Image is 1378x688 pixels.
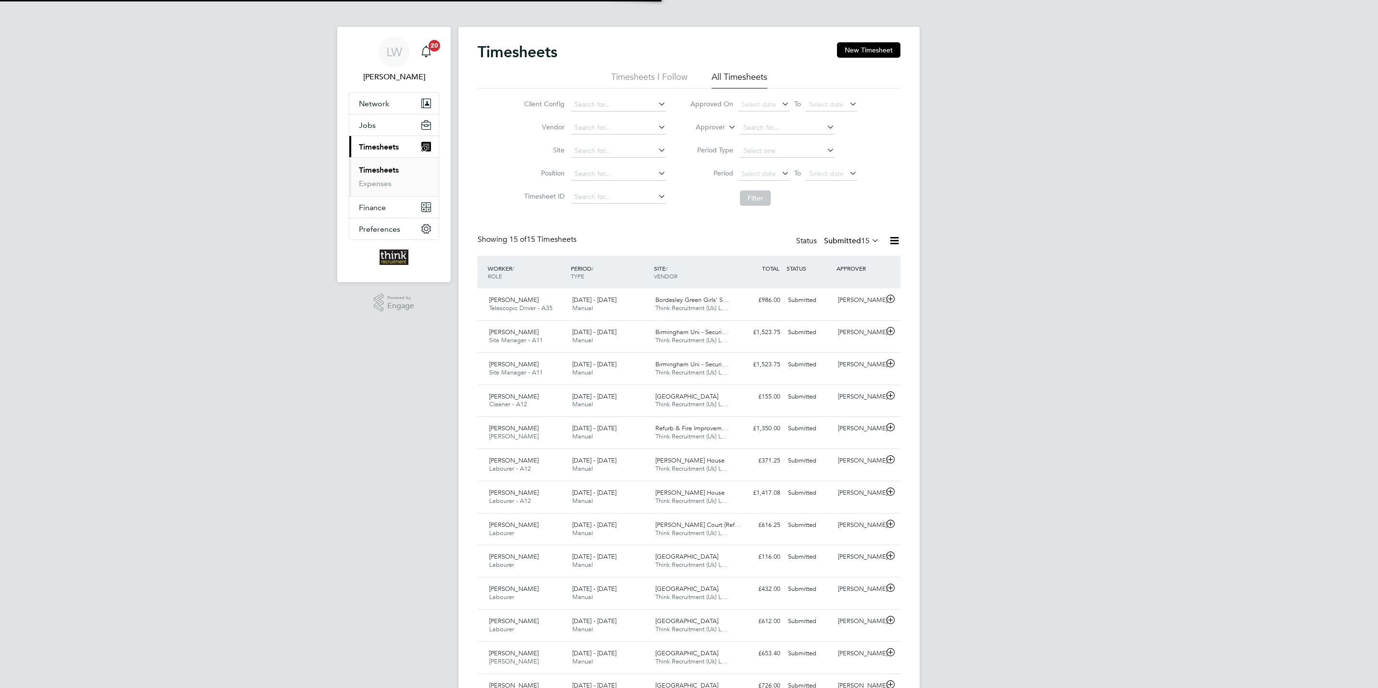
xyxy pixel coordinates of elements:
[834,453,884,469] div: [PERSON_NAME]
[572,392,616,400] span: [DATE] - [DATE]
[834,613,884,629] div: [PERSON_NAME]
[834,357,884,373] div: [PERSON_NAME]
[572,521,616,529] span: [DATE] - [DATE]
[571,272,584,280] span: TYPE
[809,100,844,109] span: Select date
[489,464,531,473] span: Labourer - A12
[568,260,652,285] div: PERIOD
[485,260,568,285] div: WORKER
[572,456,616,464] span: [DATE] - [DATE]
[591,264,593,272] span: /
[824,236,879,246] label: Submitted
[655,336,728,344] span: Think Recruitment (Uk) L…
[655,432,728,440] span: Think Recruitment (Uk) L…
[734,357,784,373] div: £1,523.75
[734,325,784,340] div: £1,523.75
[734,549,784,565] div: £116.00
[655,296,729,304] span: Bordesley Green Girls' S…
[521,123,565,131] label: Vendor
[652,260,735,285] div: SITE
[834,389,884,405] div: [PERSON_NAME]
[489,497,531,505] span: Labourer - A12
[834,581,884,597] div: [PERSON_NAME]
[655,497,728,505] span: Think Recruitment (Uk) L…
[837,42,900,58] button: New Timesheet
[655,617,718,625] span: [GEOGRAPHIC_DATA]
[784,549,834,565] div: Submitted
[489,552,539,561] span: [PERSON_NAME]
[572,529,593,537] span: Manual
[359,99,389,108] span: Network
[571,98,666,112] input: Search for...
[784,517,834,533] div: Submitted
[734,613,784,629] div: £612.00
[796,235,881,248] div: Status
[521,169,565,177] label: Position
[572,424,616,432] span: [DATE] - [DATE]
[349,136,439,157] button: Timesheets
[521,192,565,200] label: Timesheet ID
[784,260,834,277] div: STATUS
[655,488,725,497] span: [PERSON_NAME] House
[655,360,728,368] span: Birmingham Uni - Securi…
[734,646,784,662] div: £653.40
[512,264,514,272] span: /
[834,260,884,277] div: APPROVER
[509,235,527,244] span: 15 of
[572,657,593,665] span: Manual
[734,485,784,501] div: £1,417.08
[572,617,616,625] span: [DATE] - [DATE]
[834,325,884,340] div: [PERSON_NAME]
[791,167,804,179] span: To
[489,561,514,569] span: Labourer
[690,100,733,108] label: Approved On
[572,360,616,368] span: [DATE] - [DATE]
[572,368,593,376] span: Manual
[734,292,784,308] div: £986.00
[690,146,733,154] label: Period Type
[734,421,784,437] div: £1,350.00
[655,561,728,569] span: Think Recruitment (Uk) L…
[655,328,728,336] span: Birmingham Uni - Securi…
[784,581,834,597] div: Submitted
[571,190,666,204] input: Search for...
[572,593,593,601] span: Manual
[337,27,451,282] nav: Main navigation
[489,657,539,665] span: [PERSON_NAME]
[784,485,834,501] div: Submitted
[784,646,834,662] div: Submitted
[489,529,514,537] span: Labourer
[784,325,834,340] div: Submitted
[655,464,728,473] span: Think Recruitment (Uk) L…
[489,593,514,601] span: Labourer
[349,37,439,83] a: LW[PERSON_NAME]
[784,453,834,469] div: Submitted
[489,360,539,368] span: [PERSON_NAME]
[572,464,593,473] span: Manual
[489,392,539,400] span: [PERSON_NAME]
[665,264,667,272] span: /
[734,389,784,405] div: £155.00
[572,296,616,304] span: [DATE] - [DATE]
[521,146,565,154] label: Site
[572,400,593,408] span: Manual
[489,424,539,432] span: [PERSON_NAME]
[572,552,616,561] span: [DATE] - [DATE]
[386,46,402,58] span: LW
[734,517,784,533] div: £616.25
[374,294,415,312] a: Powered byEngage
[834,549,884,565] div: [PERSON_NAME]
[784,421,834,437] div: Submitted
[741,100,776,109] span: Select date
[489,432,539,440] span: [PERSON_NAME]
[571,167,666,181] input: Search for...
[734,453,784,469] div: £371.25
[478,235,578,245] div: Showing
[489,336,543,344] span: Site Manager - A11
[834,517,884,533] div: [PERSON_NAME]
[809,169,844,178] span: Select date
[572,336,593,344] span: Manual
[655,649,718,657] span: [GEOGRAPHIC_DATA]
[571,144,666,158] input: Search for...
[655,521,741,529] span: [PERSON_NAME] Court (Ref…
